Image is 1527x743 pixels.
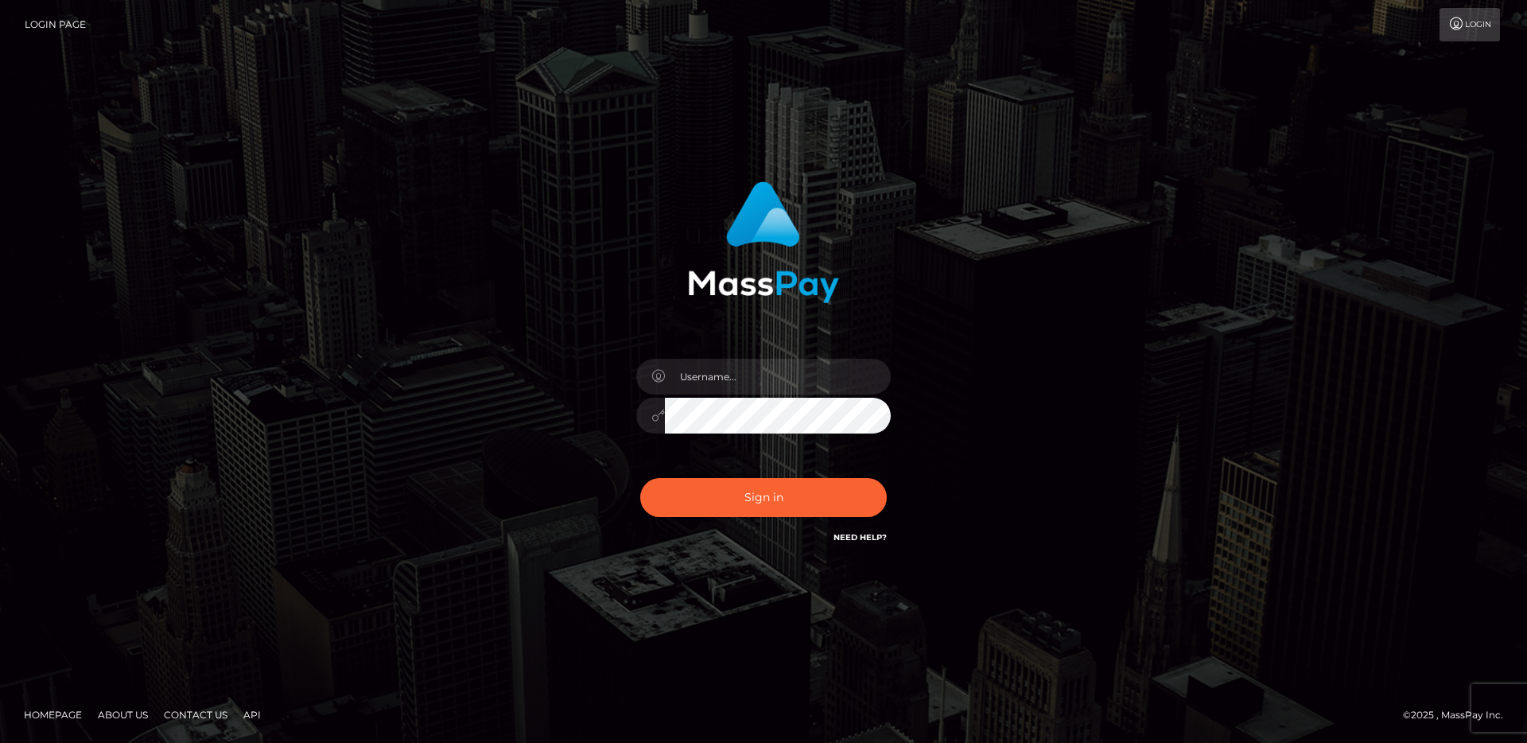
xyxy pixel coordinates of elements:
a: API [237,702,267,727]
input: Username... [665,359,891,395]
a: Need Help? [833,532,887,543]
a: Login [1440,8,1500,41]
button: Sign in [640,478,887,517]
a: Homepage [17,702,88,727]
a: Contact Us [157,702,234,727]
img: MassPay Login [688,181,839,303]
a: Login Page [25,8,86,41]
div: © 2025 , MassPay Inc. [1403,706,1515,724]
a: About Us [91,702,154,727]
